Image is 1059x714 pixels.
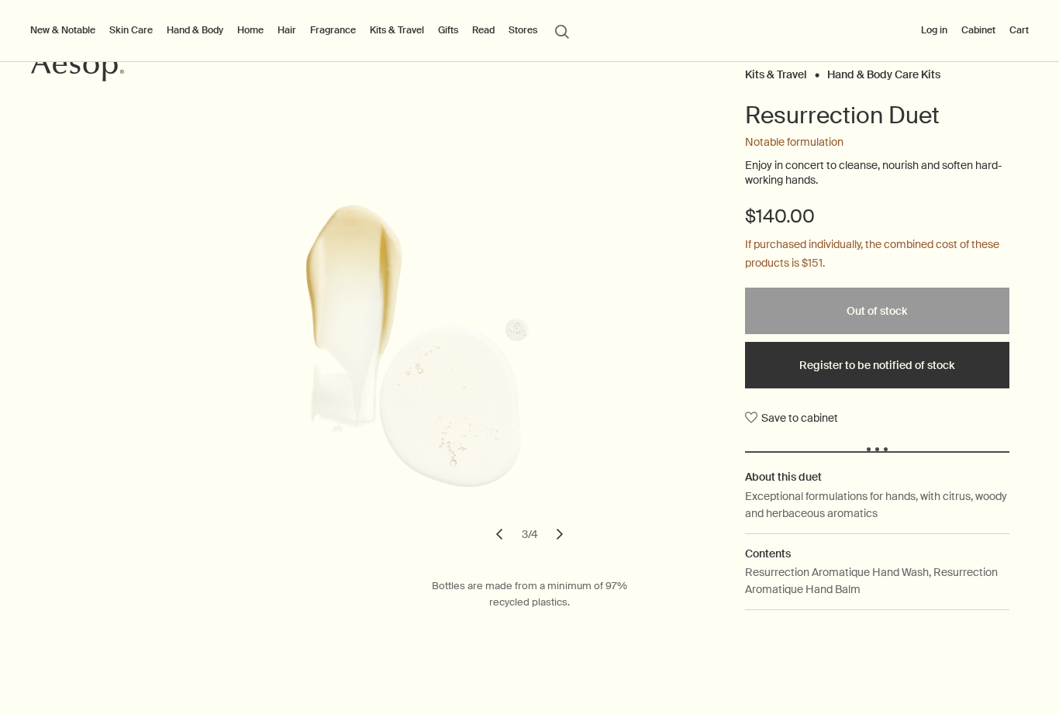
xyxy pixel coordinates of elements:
[745,564,1010,598] p: Resurrection Aromatique Hand Wash, Resurrection Aromatique Hand Balm
[827,67,940,74] a: Hand & Body Care Kits
[745,67,807,74] a: Kits & Travel
[31,51,124,82] svg: Aesop
[88,157,706,551] div: Resurrection Duet
[106,21,156,40] a: Skin Care
[745,236,1010,273] p: If purchased individually, the combined cost of these products is $151.
[1006,21,1032,40] button: Cart
[93,157,711,532] img: Resurrection Duet in outer carton
[432,579,627,609] span: Bottles are made from a minimum of 97% recycled plastics.
[482,517,516,551] button: previous slide
[164,21,226,40] a: Hand & Body
[745,468,1010,485] h2: About this duet
[548,16,576,45] button: Open search
[27,21,98,40] button: New & Notable
[745,158,1010,188] p: Enjoy in concert to cleanse, nourish and soften hard-working hands.
[958,21,999,40] a: Cabinet
[435,21,461,40] a: Gifts
[505,21,540,40] button: Stores
[745,488,1010,523] p: Exceptional formulations for hands, with citrus, woody and herbaceous aromatics
[745,100,1010,131] h1: Resurrection Duet
[745,288,1010,334] button: Out of stock - $140.00
[745,204,815,229] span: $140.00
[543,517,577,551] button: next slide
[367,21,427,40] a: Kits & Travel
[918,21,950,40] button: Log in
[27,47,128,90] a: Aesop
[307,21,359,40] a: Fragrance
[88,157,706,532] img: Resurrection Duet in outer carton
[469,21,498,40] a: Read
[745,404,838,432] button: Save to cabinet
[234,21,267,40] a: Home
[98,157,716,532] img: Resurrection Aromatique Hand Wash, Resurrection Aromatique Hand Balm texture
[102,157,720,532] img: Resurrection duet carton and products placed in front of grey textured background
[745,545,1010,562] h2: Contents
[745,342,1010,388] button: Register to be notified of stock
[274,21,299,40] a: Hair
